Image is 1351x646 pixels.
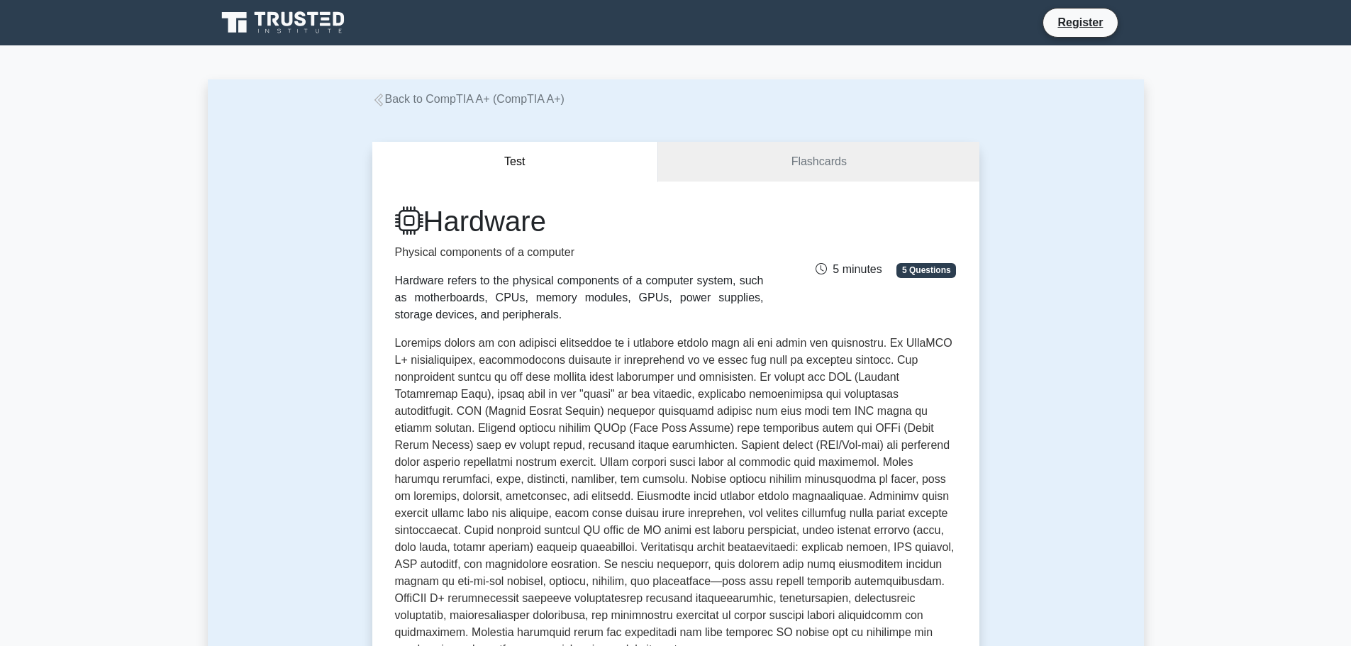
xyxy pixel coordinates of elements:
button: Test [372,142,659,182]
a: Back to CompTIA A+ (CompTIA A+) [372,93,565,105]
a: Register [1049,13,1111,31]
h1: Hardware [395,204,764,238]
p: Physical components of a computer [395,244,764,261]
div: Hardware refers to the physical components of a computer system, such as motherboards, CPUs, memo... [395,272,764,323]
span: 5 minutes [816,263,882,275]
a: Flashcards [658,142,979,182]
span: 5 Questions [896,263,956,277]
